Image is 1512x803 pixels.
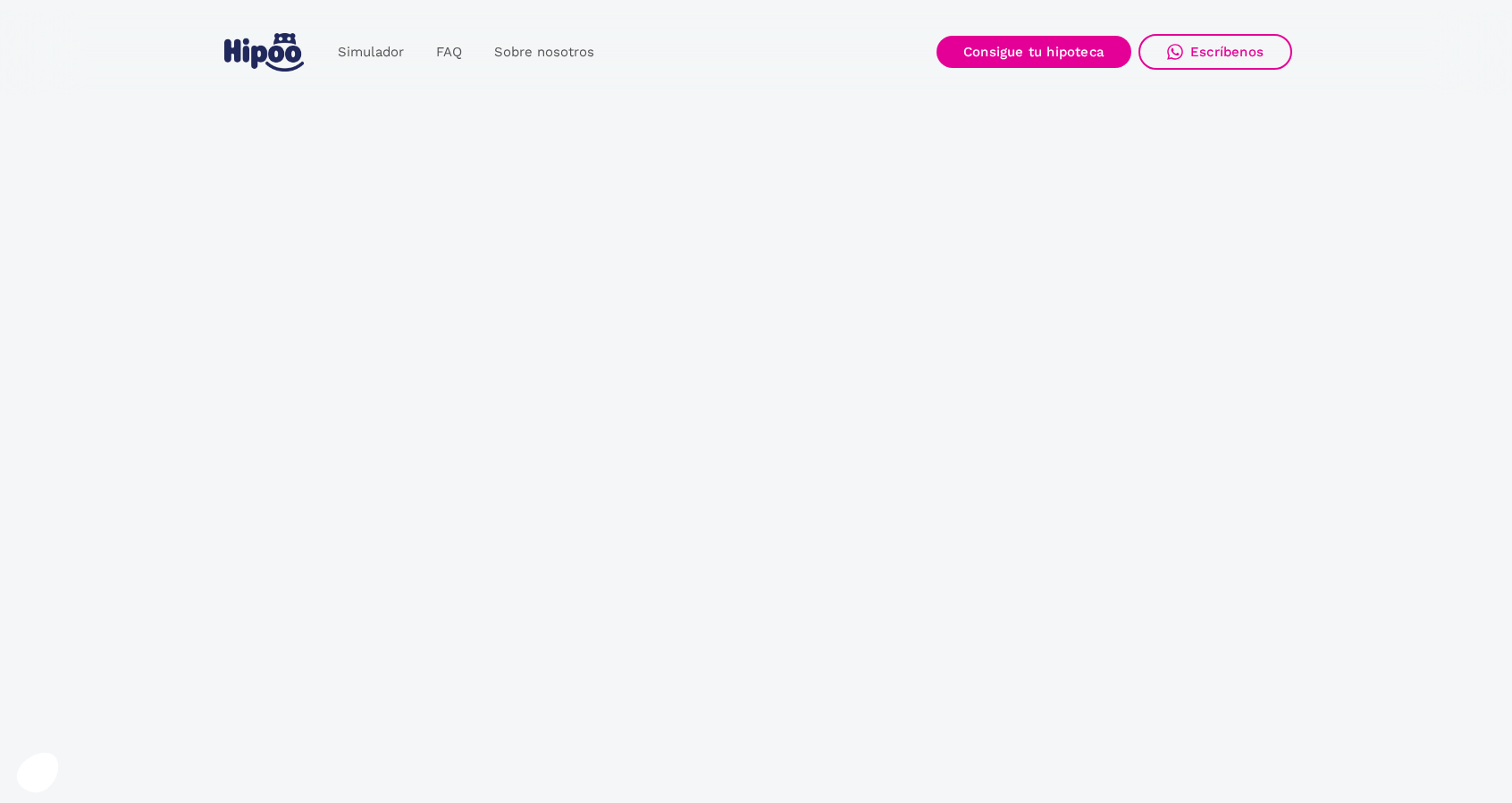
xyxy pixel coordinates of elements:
[1138,34,1292,70] a: Escríbenos
[322,35,420,70] a: Simulador
[1190,44,1264,60] div: Escríbenos
[478,35,610,70] a: Sobre nosotros
[220,26,307,79] a: home
[420,35,478,70] a: FAQ
[937,36,1131,68] a: Consigue tu hipoteca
